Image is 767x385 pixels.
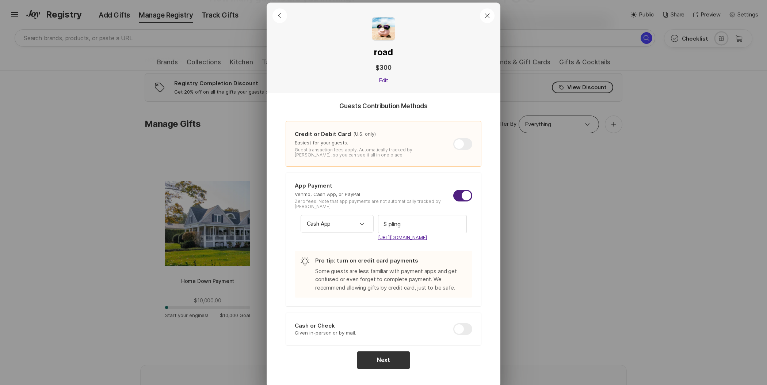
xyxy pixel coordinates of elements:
[315,267,466,292] p: Some guests are less familiar with payment apps and get confused or even forget to complete payme...
[295,130,351,138] p: Credit or Debit Card
[295,147,447,158] p: Guest transaction fees apply. Automatically tracked by [PERSON_NAME], so you can see it all in on...
[295,139,447,146] p: Easiest for your guests.
[295,329,356,336] p: Given in-person or by mail.
[295,182,332,189] p: App Payment
[371,62,396,74] div: $300
[295,322,335,329] p: Cash or Check
[295,191,453,197] p: Venmo, Cash App, or PayPal
[378,216,466,233] input: username
[383,220,387,229] span: $
[358,220,366,229] span: Option select
[295,199,453,209] p: Zero fees. Note that app payments are not automatically tracked by [PERSON_NAME].
[281,76,486,85] a: Edit
[357,351,410,369] button: Next
[353,131,376,137] p: (U.S. only)
[315,257,466,264] p: Pro tip: turn on credit card payments
[286,102,481,111] p: Guests Contribution Methods
[378,235,427,241] a: [URL][DOMAIN_NAME]
[355,220,369,229] button: open menu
